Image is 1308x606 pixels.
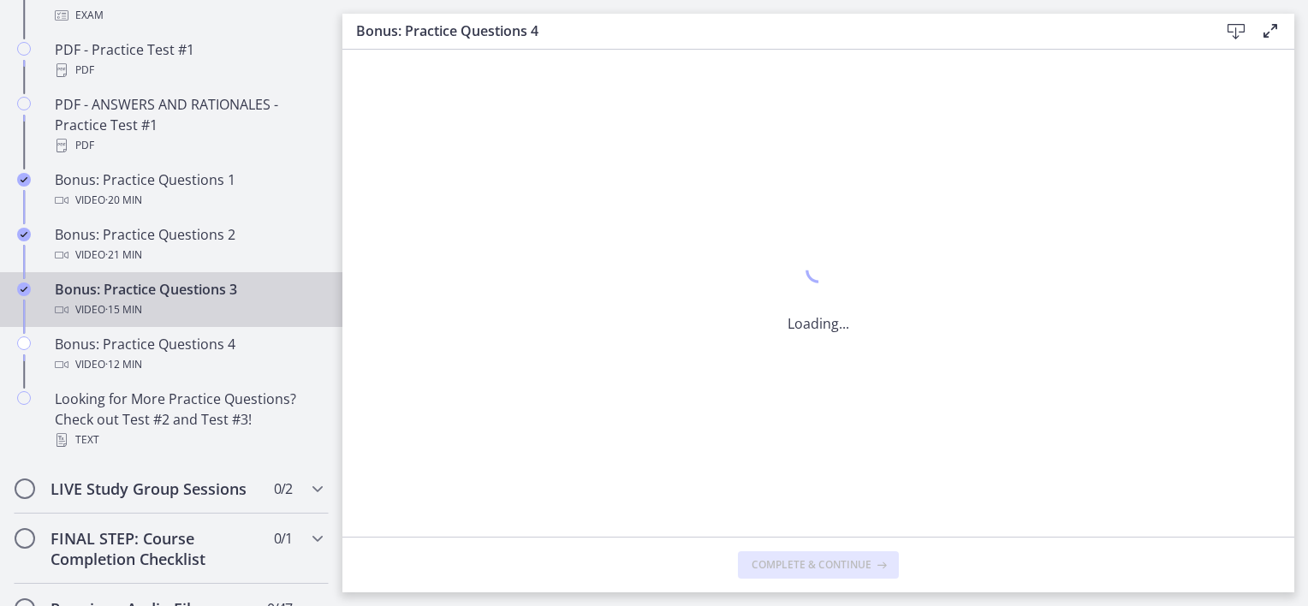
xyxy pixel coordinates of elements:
[51,528,259,569] h2: FINAL STEP: Course Completion Checklist
[55,60,322,80] div: PDF
[17,173,31,187] i: Completed
[17,228,31,241] i: Completed
[738,551,899,579] button: Complete & continue
[55,430,322,450] div: Text
[55,135,322,156] div: PDF
[105,300,142,320] span: · 15 min
[55,190,322,211] div: Video
[55,279,322,320] div: Bonus: Practice Questions 3
[55,334,322,375] div: Bonus: Practice Questions 4
[55,94,322,156] div: PDF - ANSWERS AND RATIONALES - Practice Test #1
[788,253,849,293] div: 1
[356,21,1192,41] h3: Bonus: Practice Questions 4
[55,169,322,211] div: Bonus: Practice Questions 1
[788,313,849,334] p: Loading...
[55,300,322,320] div: Video
[274,478,292,499] span: 0 / 2
[51,478,259,499] h2: LIVE Study Group Sessions
[274,528,292,549] span: 0 / 1
[105,245,142,265] span: · 21 min
[105,354,142,375] span: · 12 min
[105,190,142,211] span: · 20 min
[752,558,871,572] span: Complete & continue
[55,354,322,375] div: Video
[55,39,322,80] div: PDF - Practice Test #1
[17,282,31,296] i: Completed
[55,389,322,450] div: Looking for More Practice Questions? Check out Test #2 and Test #3!
[55,245,322,265] div: Video
[55,224,322,265] div: Bonus: Practice Questions 2
[55,5,322,26] div: Exam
